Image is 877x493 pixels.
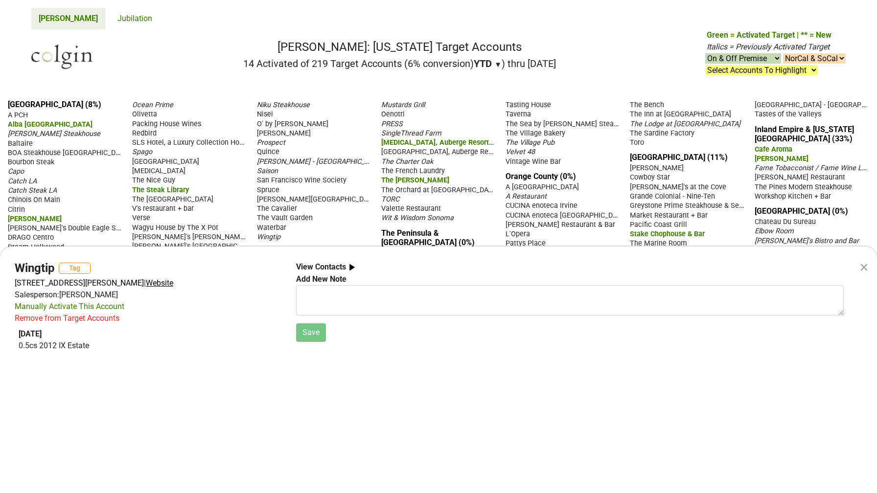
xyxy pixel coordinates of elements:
button: Save [296,323,326,342]
button: Tag [59,263,91,274]
div: Manually Activate This Account [15,301,124,313]
a: Website [146,278,173,288]
b: Add New Note [296,274,346,284]
div: [DATE] [19,328,277,340]
h4: Wingtip [15,261,55,275]
b: View Contacts [296,262,346,271]
p: 0.5 cs 2012 IX Estate [19,340,277,352]
span: | [144,278,146,288]
img: arrow_right.svg [346,261,358,273]
div: Salesperson: [PERSON_NAME] [15,289,281,301]
a: [STREET_ADDRESS][PERSON_NAME] [15,278,144,288]
div: Remove from Target Accounts [15,313,119,324]
div: × [860,255,868,279]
